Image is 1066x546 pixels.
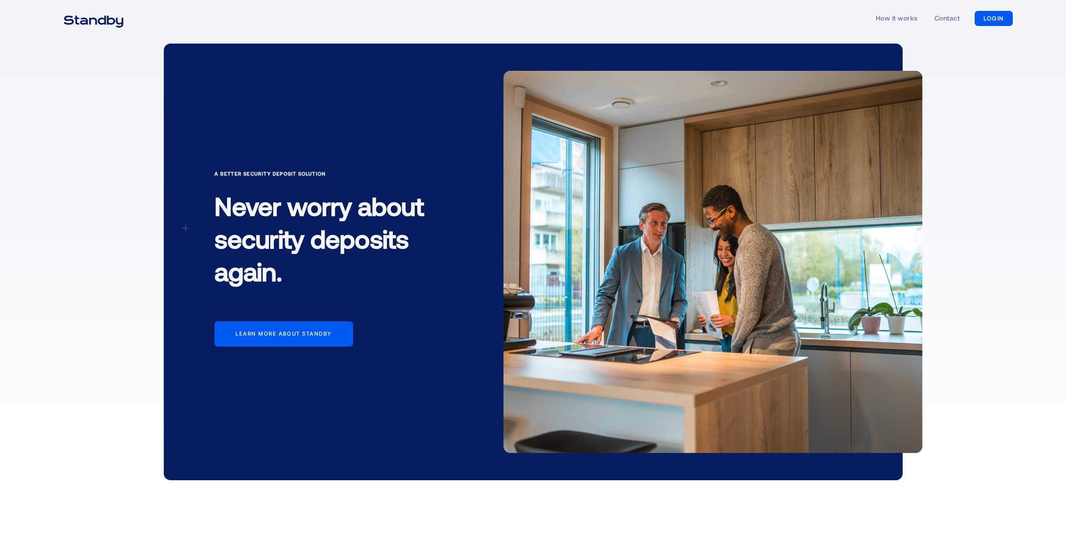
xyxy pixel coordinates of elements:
[214,169,449,178] div: A Better Security Deposit Solution
[235,331,332,337] div: Learn more about standby
[53,10,134,27] a: home
[214,321,353,347] a: Learn more about standby
[214,183,449,301] h1: Never worry about security deposits again.
[975,11,1013,26] a: LOGIN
